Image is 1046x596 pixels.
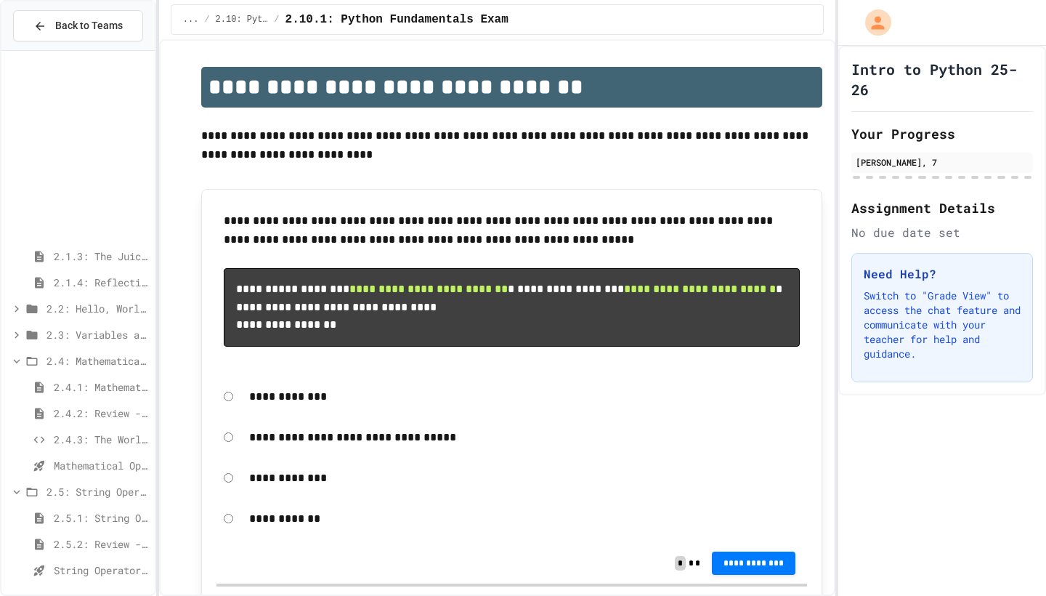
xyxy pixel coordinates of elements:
[54,458,149,473] span: Mathematical Operators - Quiz
[856,156,1029,169] div: [PERSON_NAME], 7
[274,14,279,25] span: /
[46,484,149,499] span: 2.5: String Operators
[46,353,149,369] span: 2.4: Mathematical Operators
[54,536,149,552] span: 2.5.2: Review - String Operators
[285,11,508,28] span: 2.10.1: Python Fundamentals Exam
[46,301,149,316] span: 2.2: Hello, World!
[851,198,1033,218] h2: Assignment Details
[54,249,149,264] span: 2.1.3: The JuiceMind IDE
[851,59,1033,100] h1: Intro to Python 25-26
[54,432,149,447] span: 2.4.3: The World's Worst [PERSON_NAME] Market
[54,379,149,395] span: 2.4.1: Mathematical Operators
[851,224,1033,241] div: No due date set
[54,510,149,525] span: 2.5.1: String Operators
[46,327,149,342] span: 2.3: Variables and Data Types
[183,14,199,25] span: ...
[864,289,1021,361] p: Switch to "Grade View" to access the chat feature and communicate with your teacher for help and ...
[54,406,149,421] span: 2.4.2: Review - Mathematical Operators
[864,265,1021,283] h3: Need Help?
[55,18,123,33] span: Back to Teams
[216,14,269,25] span: 2.10: Python Fundamentals Exam
[204,14,209,25] span: /
[850,6,895,39] div: My Account
[54,275,149,290] span: 2.1.4: Reflection - Evolving Technology
[54,563,149,578] span: String Operators - Quiz
[851,124,1033,144] h2: Your Progress
[13,10,143,41] button: Back to Teams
